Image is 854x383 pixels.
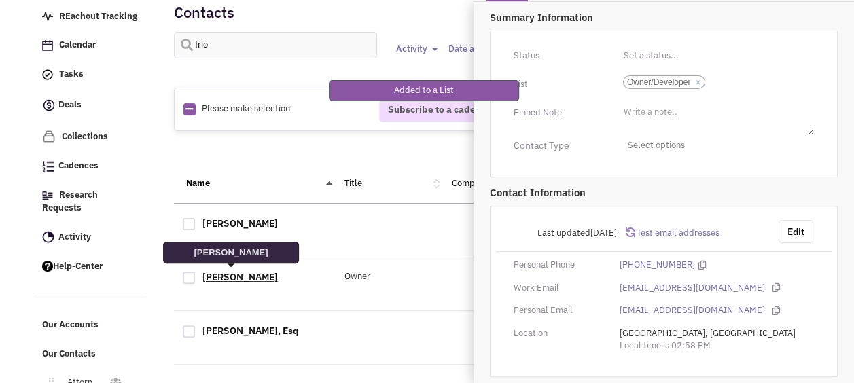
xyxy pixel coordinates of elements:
a: Calendar [35,33,145,58]
a: Help-Center [35,254,145,280]
img: icon-deals.svg [42,97,56,113]
img: help.png [42,261,53,272]
span: Collections [62,130,108,142]
span: Test email addresses [635,227,719,238]
button: Date added [444,42,510,56]
a: [PERSON_NAME], Esq [202,325,298,337]
h2: Contacts [174,6,234,18]
a: Our Accounts [35,312,145,338]
div: List [505,73,611,95]
div: Status [505,45,611,67]
a: × [695,77,701,89]
div: Work Email [505,282,611,295]
span: Cadences [58,160,99,172]
span: Our Contacts [42,348,96,359]
button: Subscribe to a cadence [379,96,500,122]
a: Research Requests [35,183,145,221]
div: Personal Email [505,304,611,317]
a: Deals [35,91,145,120]
img: Activity.png [42,231,54,243]
div: Location [505,327,611,340]
p: Added to a List [394,84,454,97]
span: Date added [448,43,495,54]
span: Tasks [59,69,84,80]
a: Company [452,177,488,189]
span: Select options [620,135,814,156]
a: Cadences [35,153,145,179]
div: [GEOGRAPHIC_DATA], [GEOGRAPHIC_DATA] [611,327,823,352]
span: Research Requests [42,189,98,213]
a: [PERSON_NAME] [202,217,278,230]
div: Last updated [505,220,626,246]
img: icon-tasks.png [42,69,53,80]
p: Contact Information [490,185,838,200]
img: Rectangle.png [183,103,196,115]
div: Pinned Note [505,102,611,124]
a: [PERSON_NAME] [202,271,278,283]
div: [PERSON_NAME] [163,242,299,263]
a: Tasks [35,62,145,88]
button: Edit [779,220,813,243]
span: Calendar [59,39,96,51]
img: icon-collection-lavender.png [42,130,56,143]
input: ×Owner/Developer [709,75,739,89]
input: Search contacts [174,32,378,58]
button: Activity [391,42,442,56]
div: Contact Type [505,139,611,152]
a: Activity [35,225,145,251]
span: Please make selection [202,103,290,114]
div: Owner [336,270,444,283]
span: Activity [395,43,427,54]
a: REachout Tracking [35,4,145,30]
a: Collections [35,124,145,150]
a: [EMAIL_ADDRESS][DOMAIN_NAME] [620,282,765,295]
div: Personal Phone [505,259,611,272]
a: [PHONE_NUMBER] [620,259,695,272]
span: Owner/Developer [627,76,692,88]
img: Research.png [42,191,53,200]
p: Summary Information [490,10,838,24]
img: Cadences_logo.png [42,161,54,172]
a: [EMAIL_ADDRESS][DOMAIN_NAME] [620,304,765,317]
span: Local time is 02:58 PM [620,340,711,351]
img: Calendar.png [42,40,53,51]
a: Name [186,177,210,189]
span: Our Accounts [42,319,99,331]
span: REachout Tracking [59,10,137,22]
span: Activity [58,231,91,242]
a: Title [344,177,362,189]
a: Our Contacts [35,342,145,367]
span: [DATE] [590,227,617,238]
input: Set a status... [620,45,814,67]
